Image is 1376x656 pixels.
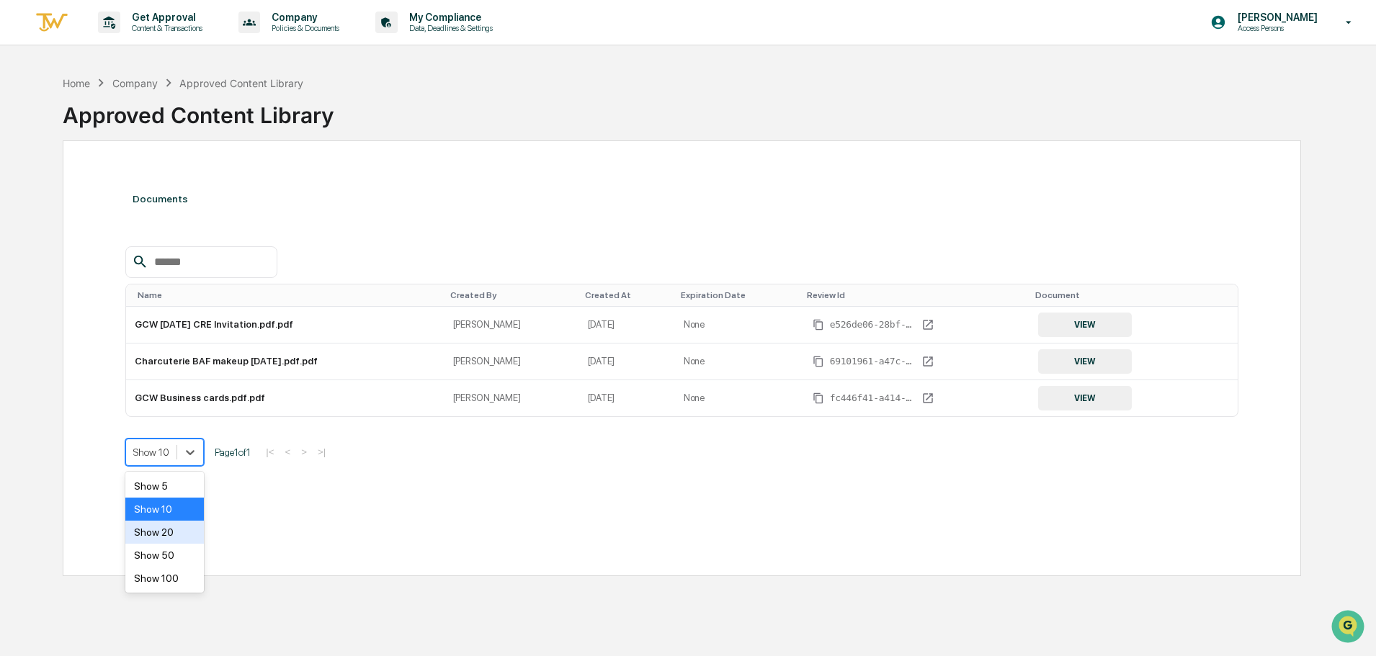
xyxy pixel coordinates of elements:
[14,210,26,222] div: 🔎
[1038,349,1132,374] button: VIEW
[126,307,444,343] td: GCW [DATE] CRE Invitation.pdf.pdf
[126,380,444,416] td: GCW Business cards.pdf.pdf
[138,290,439,300] div: Toggle SortBy
[120,23,210,33] p: Content & Transactions
[125,544,204,567] div: Show 50
[675,380,801,416] td: None
[830,392,916,404] span: fc446f41-a414-4d9c-9d0e-a93e6700acbd
[9,203,97,229] a: 🔎Data Lookup
[102,243,174,255] a: Powered byPylon
[99,176,184,202] a: 🗄️Attestations
[579,380,675,416] td: [DATE]
[125,498,204,521] div: Show 10
[9,176,99,202] a: 🖐️Preclearance
[675,343,801,380] td: None
[143,244,174,255] span: Pylon
[1038,313,1132,337] button: VIEW
[260,23,347,33] p: Policies & Documents
[262,446,278,458] button: |<
[1226,23,1325,33] p: Access Persons
[49,110,236,125] div: Start new chat
[49,125,182,136] div: We're available if you need us!
[830,356,916,367] span: 69101961-a47c-44f4-a7b4-a81df7036f29
[29,209,91,223] span: Data Lookup
[280,446,295,458] button: <
[810,316,827,333] button: Copy Id
[810,353,827,370] button: Copy Id
[125,475,204,498] div: Show 5
[245,114,262,132] button: Start new chat
[810,390,827,407] button: Copy Id
[585,290,669,300] div: Toggle SortBy
[14,110,40,136] img: 1746055101610-c473b297-6a78-478c-a979-82029cc54cd1
[120,12,210,23] p: Get Approval
[14,30,262,53] p: How can we help?
[215,446,251,458] span: Page 1 of 1
[63,77,90,89] div: Home
[63,91,1301,128] div: Approved Content Library
[119,181,179,196] span: Attestations
[313,446,330,458] button: >|
[807,290,1024,300] div: Toggle SortBy
[919,353,937,370] a: View Review
[1330,608,1369,647] iframe: Open customer support
[297,446,311,458] button: >
[1226,12,1325,23] p: [PERSON_NAME]
[179,77,303,89] div: Approved Content Library
[14,183,26,194] div: 🖐️
[126,343,444,380] td: Charcuterie BAF makeup [DATE].pdf.pdf
[681,290,795,300] div: Toggle SortBy
[35,11,69,35] img: logo
[444,343,579,380] td: [PERSON_NAME]
[260,12,347,23] p: Company
[1035,290,1200,300] div: Toggle SortBy
[579,307,675,343] td: [DATE]
[830,319,916,331] span: e526de06-28bf-431d-9e2f-6f58462c4fea
[29,181,93,196] span: Preclearance
[1218,290,1233,300] div: Toggle SortBy
[444,380,579,416] td: [PERSON_NAME]
[112,77,158,89] div: Company
[919,390,937,407] a: View Review
[125,521,204,544] div: Show 20
[450,290,573,300] div: Toggle SortBy
[398,12,500,23] p: My Compliance
[104,183,116,194] div: 🗄️
[675,307,801,343] td: None
[579,343,675,380] td: [DATE]
[125,567,204,590] div: Show 100
[398,23,500,33] p: Data, Deadlines & Settings
[919,316,937,333] a: View Review
[125,179,1238,219] div: Documents
[1038,386,1132,410] button: VIEW
[444,307,579,343] td: [PERSON_NAME]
